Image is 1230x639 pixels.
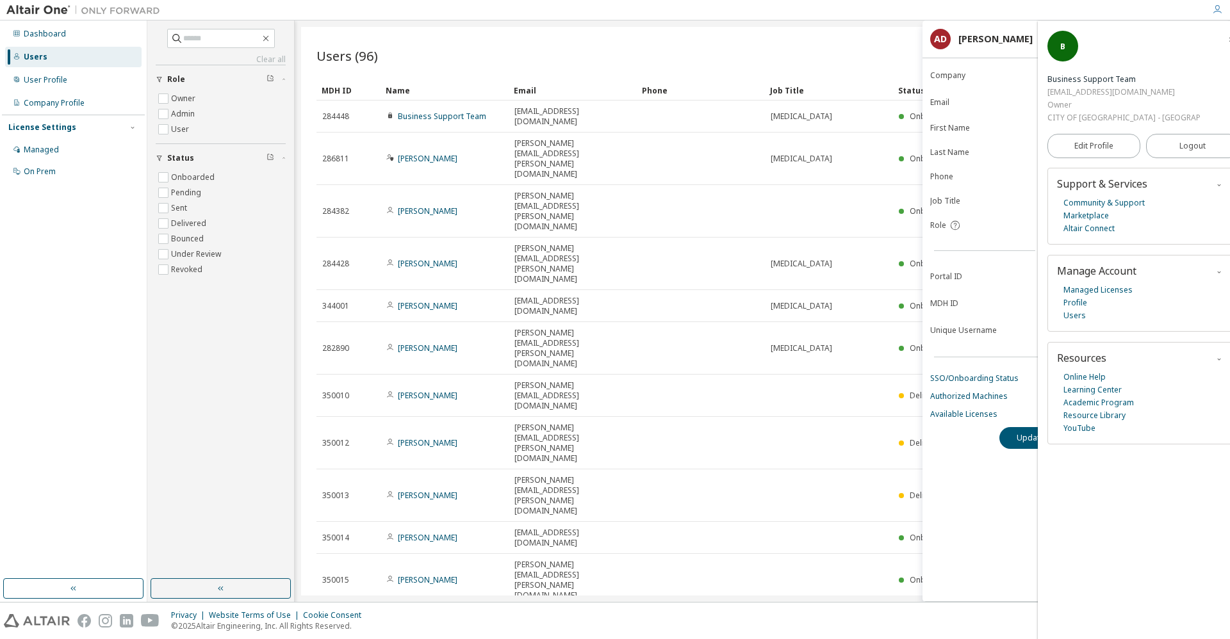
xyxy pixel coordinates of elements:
[514,243,631,284] span: [PERSON_NAME][EMAIL_ADDRESS][PERSON_NAME][DOMAIN_NAME]
[958,34,1033,44] div: [PERSON_NAME]
[24,145,59,155] div: Managed
[771,111,832,122] span: [MEDICAL_DATA]
[1047,99,1201,111] div: Owner
[1063,371,1106,384] a: Online Help
[930,29,951,49] div: AD
[1063,209,1109,222] a: Marketplace
[930,220,946,231] span: Role
[322,206,349,216] span: 284382
[322,533,349,543] span: 350014
[930,97,1047,108] label: Email
[1057,351,1106,365] span: Resources
[171,200,190,216] label: Sent
[398,574,457,585] a: [PERSON_NAME]
[1063,284,1133,296] a: Managed Licenses
[910,343,953,353] span: Onboarded
[156,54,286,65] a: Clear all
[322,391,349,401] span: 350010
[930,172,1047,182] label: Phone
[642,80,760,101] div: Phone
[514,528,631,548] span: [EMAIL_ADDRESS][DOMAIN_NAME]
[266,153,274,163] span: Clear filter
[930,409,1222,419] a: Available Licenses
[303,610,369,620] div: Cookie Consent
[171,610,209,620] div: Privacy
[930,391,1222,401] a: Authorized Machines
[771,259,832,269] span: [MEDICAL_DATA]
[930,298,1047,309] label: MDH ID
[930,123,1047,133] label: First Name
[398,258,457,269] a: [PERSON_NAME]
[514,106,631,127] span: [EMAIL_ADDRESS][DOMAIN_NAME]
[910,574,953,585] span: Onboarded
[8,122,76,133] div: License Settings
[24,166,56,177] div: On Prem
[1057,264,1136,278] span: Manage Account
[1057,177,1147,191] span: Support & Services
[514,80,632,101] div: Email
[266,74,274,85] span: Clear filter
[6,4,167,17] img: Altair One
[930,373,1222,384] a: SSO/Onboarding Status
[171,170,217,185] label: Onboarded
[930,70,1047,81] label: Company
[514,475,631,516] span: [PERSON_NAME][EMAIL_ADDRESS][PERSON_NAME][DOMAIN_NAME]
[910,390,945,401] span: Delivered
[398,437,457,448] a: [PERSON_NAME]
[171,122,192,137] label: User
[171,262,205,277] label: Revoked
[1179,140,1206,152] span: Logout
[322,259,349,269] span: 284428
[24,29,66,39] div: Dashboard
[898,80,1142,101] div: Status
[1063,296,1087,309] a: Profile
[930,196,1047,206] label: Job Title
[514,380,631,411] span: [PERSON_NAME][EMAIL_ADDRESS][DOMAIN_NAME]
[770,80,888,101] div: Job Title
[322,154,349,164] span: 286811
[1047,134,1140,158] a: Edit Profile
[910,206,953,216] span: Onboarded
[910,300,953,311] span: Onboarded
[398,532,457,543] a: [PERSON_NAME]
[322,438,349,448] span: 350012
[930,147,1047,158] label: Last Name
[930,325,1047,336] label: Unique Username
[1074,141,1113,151] span: Edit Profile
[1047,73,1201,86] div: Business Support Team
[1063,422,1095,435] a: YouTube
[910,111,953,122] span: Onboarded
[24,98,85,108] div: Company Profile
[910,153,953,164] span: Onboarded
[1060,41,1065,52] span: B
[120,614,133,627] img: linkedin.svg
[322,575,349,585] span: 350015
[167,153,194,163] span: Status
[398,206,457,216] a: [PERSON_NAME]
[771,301,832,311] span: [MEDICAL_DATA]
[398,390,457,401] a: [PERSON_NAME]
[1063,309,1086,322] a: Users
[171,216,209,231] label: Delivered
[141,614,160,627] img: youtube.svg
[171,231,206,247] label: Bounced
[514,296,631,316] span: [EMAIL_ADDRESS][DOMAIN_NAME]
[171,247,224,262] label: Under Review
[322,111,349,122] span: 284448
[156,65,286,93] button: Role
[1047,86,1201,99] div: [EMAIL_ADDRESS][DOMAIN_NAME]
[322,301,349,311] span: 344001
[171,185,204,200] label: Pending
[322,490,349,501] span: 350013
[209,610,303,620] div: Website Terms of Use
[999,427,1061,449] button: Update
[316,47,378,65] span: Users (96)
[910,258,953,269] span: Onboarded
[398,153,457,164] a: [PERSON_NAME]
[1063,197,1145,209] a: Community & Support
[1063,384,1122,396] a: Learning Center
[171,106,197,122] label: Admin
[1047,111,1201,124] div: CITY OF [GEOGRAPHIC_DATA] - [GEOGRAPHIC_DATA]
[156,144,286,172] button: Status
[514,328,631,369] span: [PERSON_NAME][EMAIL_ADDRESS][PERSON_NAME][DOMAIN_NAME]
